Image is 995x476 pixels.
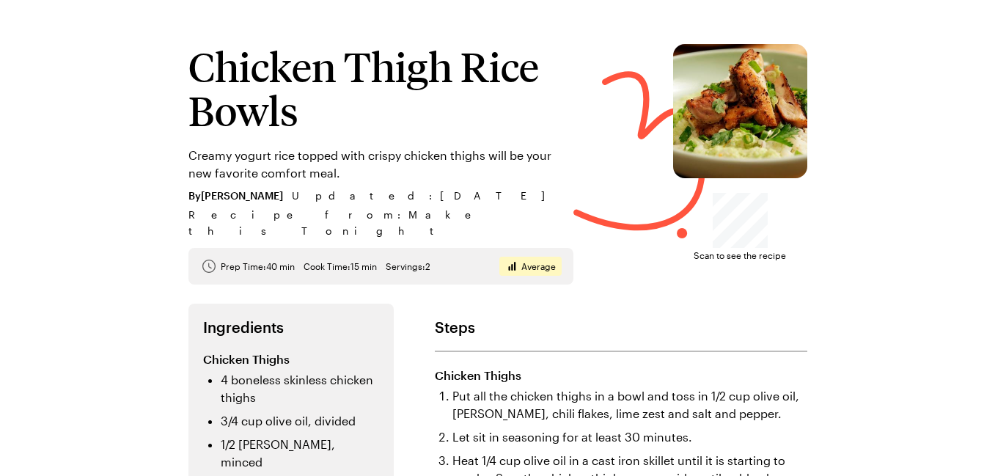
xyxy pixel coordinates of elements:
[203,351,379,368] h3: Chicken Thighs
[221,412,379,430] li: 3/4 cup olive oil, divided
[435,367,807,384] h3: Chicken Thighs
[521,260,556,272] span: Average
[203,318,379,336] h2: Ingredients
[435,318,807,336] h2: Steps
[188,44,573,132] h1: Chicken Thigh Rice Bowls
[452,428,807,446] li: Let sit in seasoning for at least 30 minutes.
[386,260,430,272] span: Servings: 2
[452,387,807,422] li: Put all the chicken thighs in a bowl and toss in 1/2 cup olive oil, [PERSON_NAME], chili flakes, ...
[188,188,283,204] span: By [PERSON_NAME]
[304,260,377,272] span: Cook Time: 15 min
[221,436,379,471] li: 1/2 [PERSON_NAME], minced
[292,188,559,204] span: Updated : [DATE]
[188,147,573,182] p: Creamy yogurt rice topped with crispy chicken thighs will be your new favorite comfort meal.
[673,44,807,178] img: Chicken Thigh Rice Bowls
[221,371,379,406] li: 4 boneless skinless chicken thighs
[188,207,573,239] span: Recipe from: Make this Tonight
[694,248,786,263] span: Scan to see the recipe
[221,260,295,272] span: Prep Time: 40 min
